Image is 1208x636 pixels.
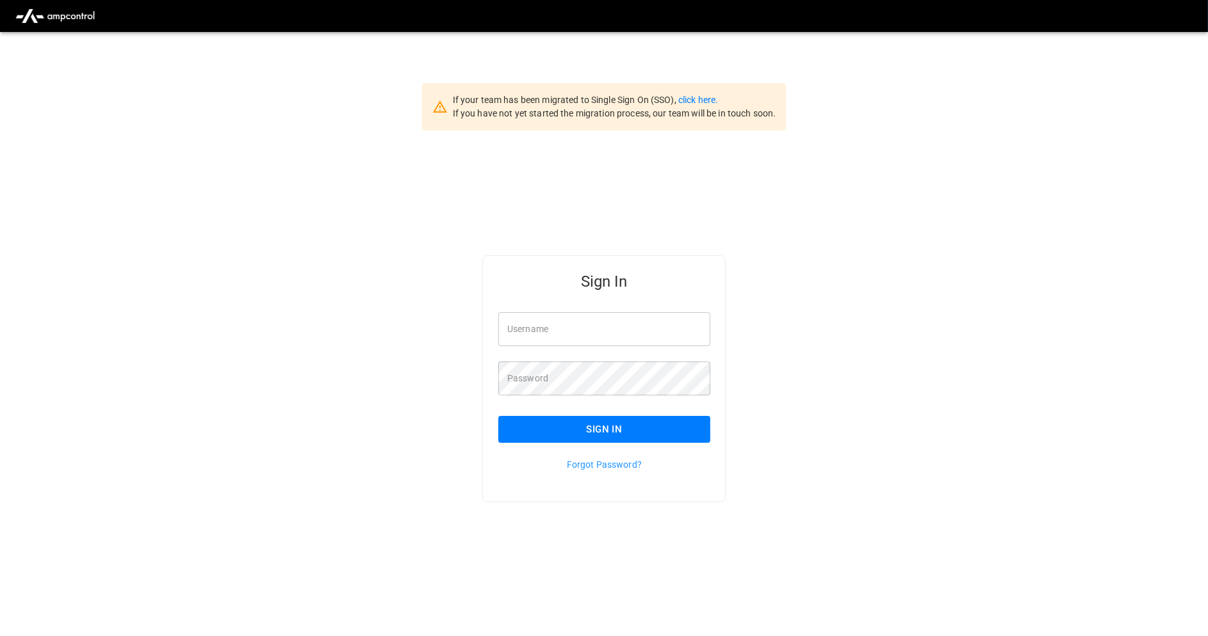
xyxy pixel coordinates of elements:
[498,271,710,292] h5: Sign In
[453,108,776,118] span: If you have not yet started the migration process, our team will be in touch soon.
[10,4,100,28] img: ampcontrol.io logo
[498,458,710,471] p: Forgot Password?
[453,95,678,105] span: If your team has been migrated to Single Sign On (SSO),
[498,416,710,443] button: Sign In
[678,95,718,105] a: click here.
